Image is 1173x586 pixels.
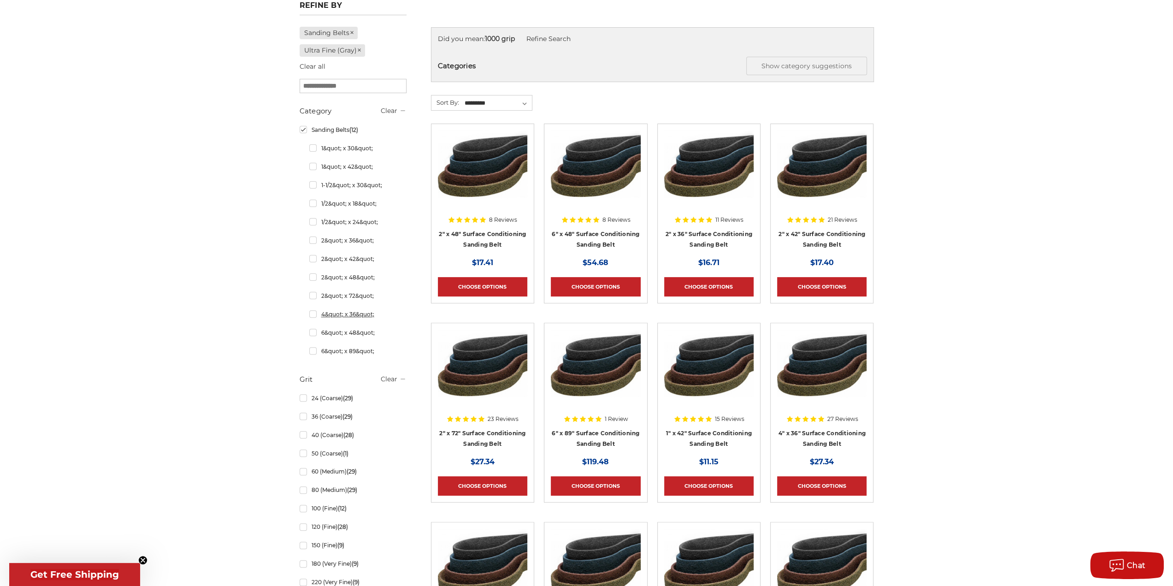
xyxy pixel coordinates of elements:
[342,450,348,457] span: (1)
[309,214,407,230] a: 1/2&quot; x 24&quot;
[351,560,358,567] span: (9)
[347,486,357,493] span: (29)
[309,288,407,304] a: 2&quot; x 72&quot;
[30,569,119,580] span: Get Free Shipping
[551,476,640,496] a: Choose Options
[309,159,407,175] a: 1&quot; x 42&quot;
[526,35,571,43] a: Refine Search
[9,563,140,586] div: Get Free ShippingClose teaser
[551,330,640,403] img: 6"x89" Surface Conditioning Sanding Belts
[777,277,866,296] a: Choose Options
[810,457,834,466] span: $27.34
[309,177,407,193] a: 1-1/2&quot; x 30&quot;
[309,343,407,359] a: 6&quot; x 89&quot;
[309,325,407,341] a: 6&quot; x 48&quot;
[309,306,407,322] a: 4&quot; x 36&quot;
[381,374,397,383] a: Clear
[777,130,866,204] img: 2"x42" Surface Conditioning Sanding Belts
[1127,561,1146,570] span: Chat
[1090,551,1164,579] button: Chat
[349,126,358,133] span: (12)
[746,57,867,75] button: Show category suggestions
[346,468,356,475] span: (29)
[300,556,407,572] a: 180 (Very Fine)
[300,390,407,406] a: 24 (Coarse)
[300,44,365,57] a: Ultra Fine (Gray)
[300,445,407,462] a: 50 (Coarse)
[777,130,866,249] a: 2"x42" Surface Conditioning Sanding Belts
[664,130,754,249] a: 2"x36" Surface Conditioning Sanding Belts
[777,330,866,403] img: 4"x36" Surface Conditioning Sanding Belts
[664,130,754,204] img: 2"x36" Surface Conditioning Sanding Belts
[698,258,719,267] span: $16.71
[300,519,407,535] a: 120 (Fine)
[582,457,609,466] span: $119.48
[551,277,640,296] a: Choose Options
[485,35,515,43] strong: 1000 grip
[551,130,640,249] a: 6"x48" Surface Conditioning Sanding Belts
[300,1,407,15] h5: Refine by
[438,34,867,44] div: Did you mean:
[342,395,353,402] span: (29)
[463,96,532,110] select: Sort By:
[810,258,834,267] span: $17.40
[300,374,407,385] h5: Grit
[300,463,407,479] a: 60 (Medium)
[300,62,325,71] a: Clear all
[777,330,866,448] a: 4"x36" Surface Conditioning Sanding Belts
[309,140,407,156] a: 1&quot; x 30&quot;
[300,427,407,443] a: 40 (Coarse)
[337,505,346,512] span: (12)
[300,106,407,117] h5: Category
[342,413,352,420] span: (29)
[431,95,459,109] label: Sort By:
[300,500,407,516] a: 100 (Fine)
[777,476,866,496] a: Choose Options
[309,195,407,212] a: 1/2&quot; x 18&quot;
[438,130,527,204] img: 2"x48" Surface Conditioning Sanding Belts
[300,27,358,39] a: Sanding Belts
[438,330,527,448] a: 2"x72" Surface Conditioning Sanding Belts
[471,457,495,466] span: $27.34
[664,330,754,448] a: 1"x42" Surface Conditioning Sanding Belts
[343,432,354,438] span: (28)
[352,579,359,586] span: (9)
[438,476,527,496] a: Choose Options
[438,130,527,249] a: 2"x48" Surface Conditioning Sanding Belts
[300,408,407,425] a: 36 (Coarse)
[309,251,407,267] a: 2&quot; x 42&quot;
[381,107,397,115] a: Clear
[551,330,640,448] a: 6"x89" Surface Conditioning Sanding Belts
[300,122,407,138] a: Sanding Belts
[664,330,754,403] img: 1"x42" Surface Conditioning Sanding Belts
[551,130,640,204] img: 6"x48" Surface Conditioning Sanding Belts
[300,537,407,553] a: 150 (Fine)
[309,232,407,249] a: 2&quot; x 36&quot;
[583,258,608,267] span: $54.68
[699,457,719,466] span: $11.15
[664,277,754,296] a: Choose Options
[664,476,754,496] a: Choose Options
[438,57,867,75] h5: Categories
[300,482,407,498] a: 80 (Medium)
[138,556,147,565] button: Close teaser
[472,258,493,267] span: $17.41
[337,523,348,530] span: (28)
[438,330,527,403] img: 2"x72" Surface Conditioning Sanding Belts
[309,269,407,285] a: 2&quot; x 48&quot;
[438,277,527,296] a: Choose Options
[337,542,344,549] span: (9)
